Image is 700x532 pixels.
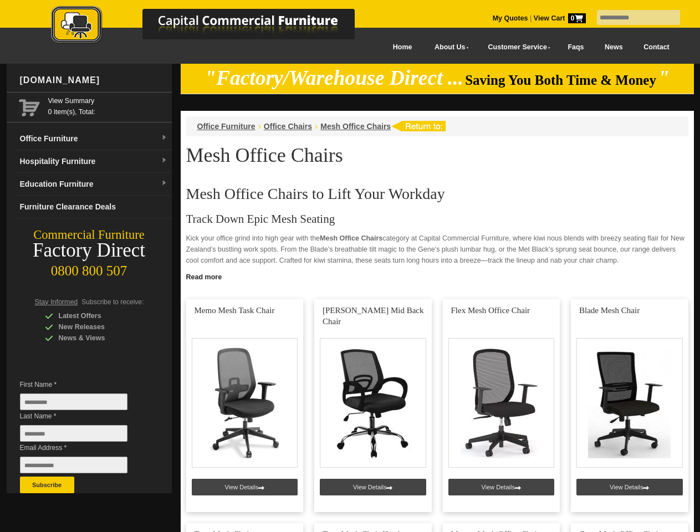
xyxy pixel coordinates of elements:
a: About Us [422,35,476,60]
h1: Mesh Office Chairs [186,145,688,166]
input: Email Address * [20,457,127,473]
button: Subscribe [20,477,74,493]
img: dropdown [161,135,167,141]
a: News [594,35,633,60]
img: return to [391,121,446,131]
a: Mesh Office Chairs [320,122,391,131]
span: Saving You Both Time & Money [465,73,656,88]
input: First Name * [20,393,127,410]
strong: Mesh Office Chairs [320,234,382,242]
h3: Track Down Epic Mesh Seating [186,213,688,224]
img: dropdown [161,157,167,164]
a: Faqs [558,35,595,60]
div: [DOMAIN_NAME] [16,64,172,97]
li: › [315,121,318,132]
strong: View Cart [534,14,586,22]
span: Email Address * [20,442,144,453]
span: Subscribe to receive: [81,298,144,306]
li: › [258,121,261,132]
span: 0 [568,13,586,23]
a: Contact [633,35,679,60]
a: Furniture Clearance Deals [16,196,172,218]
span: 0 item(s), Total: [48,95,167,116]
a: My Quotes [493,14,528,22]
div: News & Views [45,332,150,344]
input: Last Name * [20,425,127,442]
a: Capital Commercial Furniture Logo [21,6,408,49]
span: Stay Informed [35,298,78,306]
a: View Cart0 [532,14,585,22]
img: Capital Commercial Furniture Logo [21,6,408,46]
div: New Releases [45,321,150,332]
a: Hospitality Furnituredropdown [16,150,172,173]
span: First Name * [20,379,144,390]
a: Office Chairs [264,122,312,131]
a: Click to read more [181,269,694,283]
em: "Factory/Warehouse Direct ... [205,66,463,89]
a: Office Furniture [197,122,256,131]
div: Factory Direct [7,243,172,258]
a: Education Furnituredropdown [16,173,172,196]
h2: Mesh Office Chairs to Lift Your Workday [186,186,688,202]
img: dropdown [161,180,167,187]
div: Latest Offers [45,310,150,321]
div: 0800 800 507 [7,258,172,279]
a: View Summary [48,95,167,106]
span: Last Name * [20,411,144,422]
a: Customer Service [476,35,557,60]
em: " [658,66,670,89]
div: Commercial Furniture [7,227,172,243]
a: Office Furnituredropdown [16,127,172,150]
p: Kick your office grind into high gear with the category at Capital Commercial Furniture, where ki... [186,233,688,266]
